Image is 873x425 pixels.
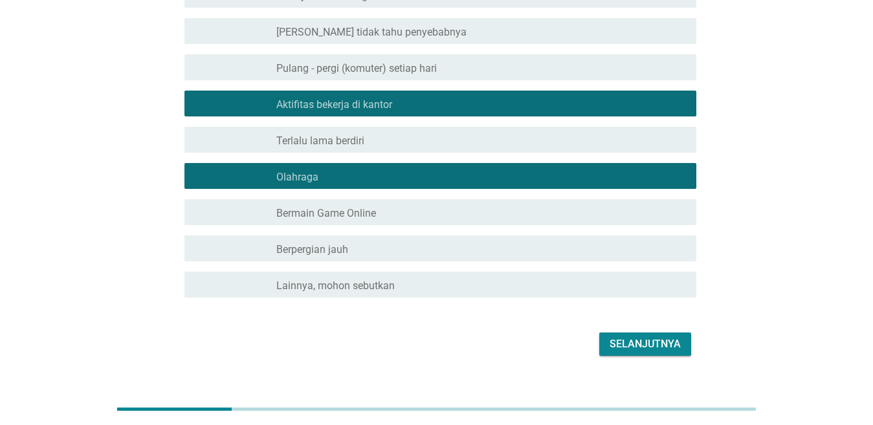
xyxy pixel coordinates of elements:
[599,332,691,356] button: Selanjutnya
[276,135,364,147] font: Terlalu lama berdiri
[276,279,395,292] font: Lainnya, mohon sebutkan
[276,243,348,256] font: Berpergian jauh
[195,204,335,220] font: memeriksa
[276,171,318,183] font: Olahraga
[195,23,335,39] font: memeriksa
[195,241,335,256] font: memeriksa
[276,62,437,74] font: Pulang - pergi (komuter) setiap hari
[195,132,335,147] font: memeriksa
[276,26,467,38] font: [PERSON_NAME] tidak tahu penyebabnya
[276,207,376,219] font: Bermain Game Online
[276,98,392,111] font: Aktifitas bekerja di kantor
[195,96,335,111] font: memeriksa
[195,60,335,75] font: memeriksa
[610,338,681,350] font: Selanjutnya
[195,277,335,292] font: memeriksa
[195,168,335,184] font: memeriksa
